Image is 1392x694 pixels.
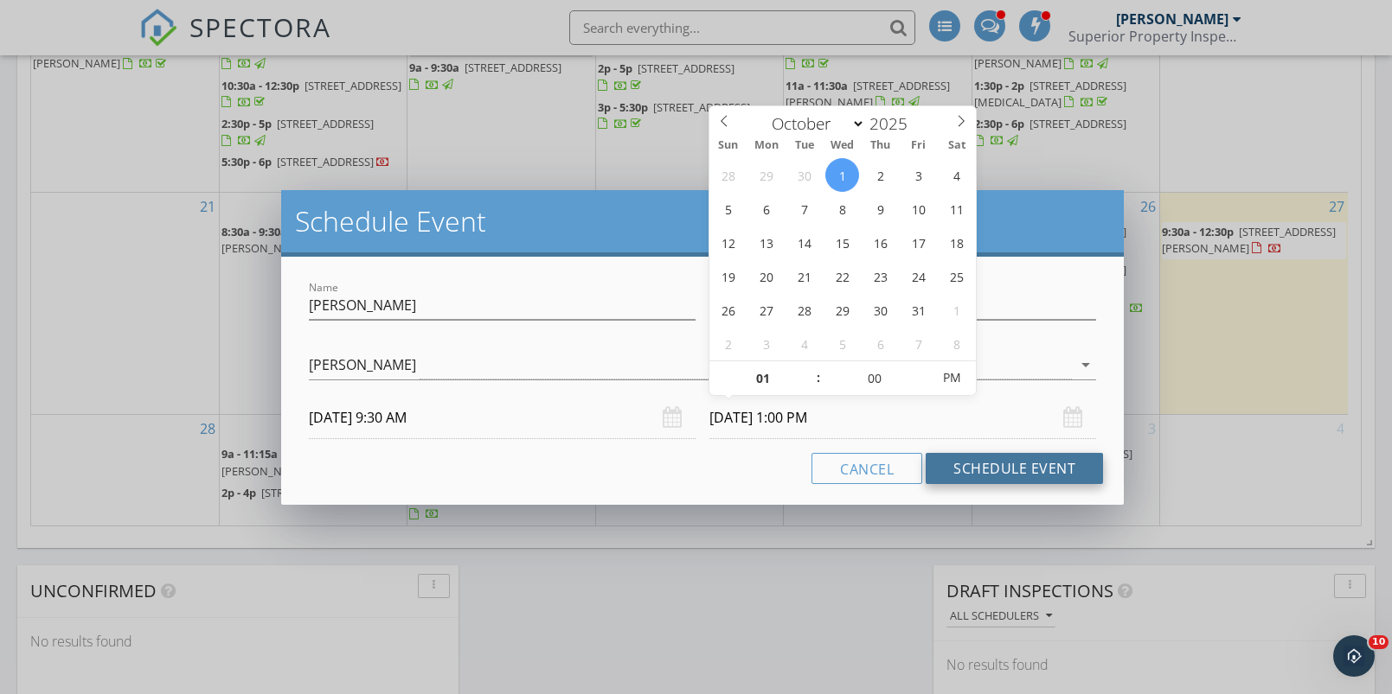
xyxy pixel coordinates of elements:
span: November 7, 2025 [901,327,935,360]
span: October 30, 2025 [863,293,897,327]
span: November 5, 2025 [825,327,859,360]
span: October 31, 2025 [901,293,935,327]
button: Cancel [811,453,922,484]
span: October 6, 2025 [749,192,783,226]
span: October 12, 2025 [711,226,745,259]
span: Sat [938,140,976,151]
span: October 5, 2025 [711,192,745,226]
input: Year [865,112,922,135]
span: October 15, 2025 [825,226,859,259]
span: Thu [862,140,900,151]
span: October 28, 2025 [787,293,821,327]
span: October 21, 2025 [787,259,821,293]
span: October 11, 2025 [940,192,973,226]
span: October 2, 2025 [863,158,897,192]
span: November 8, 2025 [940,327,973,360]
span: October 8, 2025 [825,192,859,226]
span: October 4, 2025 [940,158,973,192]
span: October 9, 2025 [863,192,897,226]
span: October 25, 2025 [940,259,973,293]
span: October 1, 2025 [825,158,859,192]
span: November 2, 2025 [711,327,745,360]
span: October 14, 2025 [787,226,821,259]
span: October 23, 2025 [863,259,897,293]
span: October 17, 2025 [901,226,935,259]
span: Tue [786,140,824,151]
span: November 3, 2025 [749,327,783,360]
div: [PERSON_NAME] [309,357,416,372]
span: Sun [709,140,747,151]
iframe: Intercom live chat [1333,635,1375,677]
span: Wed [824,140,862,151]
span: October 16, 2025 [863,226,897,259]
i: arrow_drop_down [1075,354,1096,375]
span: November 6, 2025 [863,327,897,360]
span: October 10, 2025 [901,192,935,226]
span: Fri [900,140,938,151]
span: October 3, 2025 [901,158,935,192]
span: September 28, 2025 [711,158,745,192]
span: November 4, 2025 [787,327,821,360]
span: : [816,360,821,395]
span: October 18, 2025 [940,226,973,259]
span: September 30, 2025 [787,158,821,192]
h2: Schedule Event [295,204,1110,239]
span: September 29, 2025 [749,158,783,192]
input: Select date [309,397,696,439]
span: Click to toggle [927,360,975,395]
span: October 7, 2025 [787,192,821,226]
span: Mon [747,140,786,151]
span: October 26, 2025 [711,293,745,327]
span: October 19, 2025 [711,259,745,293]
span: October 24, 2025 [901,259,935,293]
button: Schedule Event [926,453,1103,484]
span: 10 [1369,635,1389,649]
input: Select date [709,397,1096,439]
span: October 29, 2025 [825,293,859,327]
span: October 27, 2025 [749,293,783,327]
span: October 13, 2025 [749,226,783,259]
span: November 1, 2025 [940,293,973,327]
span: October 22, 2025 [825,259,859,293]
span: October 20, 2025 [749,259,783,293]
